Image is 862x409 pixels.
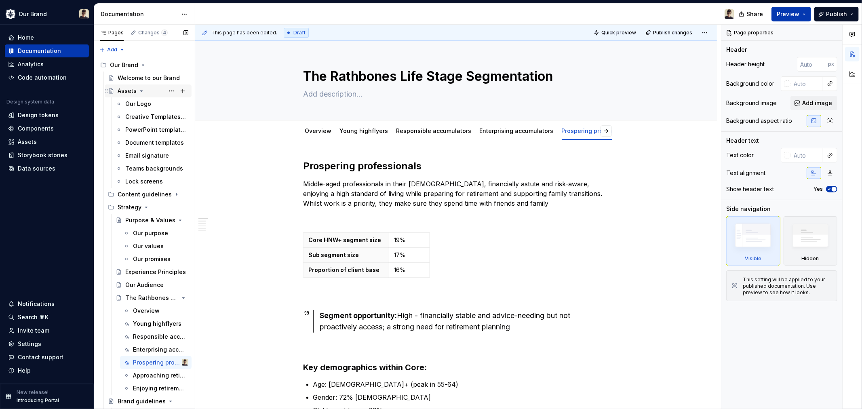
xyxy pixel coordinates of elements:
a: Analytics [5,58,89,71]
span: Draft [293,30,306,36]
div: Help [18,367,31,375]
div: Background image [726,99,777,107]
div: Email signature [125,152,169,160]
a: Our promises [120,253,192,266]
div: Components [18,124,54,133]
div: Settings [18,340,41,348]
h2: Prospering professionals [303,160,609,173]
div: Enterprising accumulators [476,122,557,139]
p: Core HNW+ segment size [309,236,384,244]
div: Home [18,34,34,42]
button: Preview [771,7,811,21]
p: Proportion of client base [309,266,384,274]
a: Storybook stories [5,149,89,162]
a: Enterprising accumulators [480,127,554,134]
div: Changes [138,30,168,36]
button: Help [5,364,89,377]
a: Responsible accumulators [396,127,472,134]
div: Contact support [18,353,63,361]
button: Our BrandAvery Hennings [2,5,92,23]
div: Purpose & Values [125,216,175,224]
a: Creative Templates look and feel [112,110,192,123]
div: Assets [118,87,137,95]
a: Approaching retirement [120,369,192,382]
button: Search ⌘K [5,311,89,324]
a: Young highflyers [340,127,388,134]
div: Design tokens [18,111,59,119]
div: Search ⌘K [18,313,48,321]
div: Prospering professionals [133,358,180,367]
input: Auto [790,76,823,91]
div: Strategy [105,201,192,214]
span: This page has been edited. [211,30,277,36]
div: Design system data [6,99,54,105]
span: 4 [161,30,168,36]
a: Prospering professionalsAvery Hennings [120,356,192,369]
div: Documentation [18,47,61,55]
a: Purpose & Values [112,214,192,227]
div: Teams backgrounds [125,164,183,173]
span: Add image [802,99,832,107]
a: Assets [105,84,192,97]
div: Our Brand [97,59,192,72]
div: Prospering professionals [559,122,636,139]
div: Data sources [18,164,55,173]
div: Brand guidelines [118,397,166,405]
div: Assets [18,138,37,146]
a: Enterprising accumulators [120,343,192,356]
p: Age: [DEMOGRAPHIC_DATA]+ (peak in 55-64) [313,379,609,389]
a: PowerPoint templates [112,123,192,136]
p: Sub segment size [309,251,384,259]
div: Documentation [101,10,177,18]
span: Publish [826,10,847,18]
a: Our purpose [120,227,192,240]
div: Young highflyers [337,122,392,139]
p: 19% [394,236,424,244]
div: Storybook stories [18,151,67,159]
h3: Key demographics within Core: [303,362,609,373]
div: Responsible accumulators [133,333,187,341]
div: Header height [726,60,765,68]
div: Analytics [18,60,44,68]
a: Enjoying retirement [120,382,192,395]
input: Auto [797,57,828,72]
div: Background aspect ratio [726,117,792,125]
div: Visible [726,216,780,266]
p: Middle-aged professionals in their [DEMOGRAPHIC_DATA], financially astute and risk-aware, enjoyin... [303,179,609,208]
div: This setting will be applied to your published documentation. Use preview to see how it looks. [743,276,832,296]
p: New release! [17,389,48,396]
div: PowerPoint templates [125,126,187,134]
a: Design tokens [5,109,89,122]
div: Lock screens [125,177,163,186]
a: Code automation [5,71,89,84]
a: Data sources [5,162,89,175]
div: Young highflyers [133,320,181,328]
p: px [828,61,834,67]
p: Introducing Portal [17,397,59,404]
button: Publish [814,7,859,21]
a: Young highflyers [120,317,192,330]
div: Strategy [118,203,141,211]
strong: Segment opportunity: [320,311,397,320]
a: Our Audience [112,278,192,291]
div: Header text [726,137,759,145]
a: Email signature [112,149,192,162]
span: Preview [777,10,799,18]
div: Approaching retirement [133,371,187,379]
div: Background color [726,80,774,88]
a: Our Logo [112,97,192,110]
div: Hidden [802,255,819,262]
span: Publish changes [653,30,692,36]
div: Enterprising accumulators [133,346,187,354]
a: Document templates [112,136,192,149]
a: Brand guidelines [105,395,192,408]
a: Documentation [5,44,89,57]
img: 344848e3-ec3d-4aa0-b708-b8ed6430a7e0.png [6,9,15,19]
input: Auto [790,148,823,162]
img: Avery Hennings [725,9,734,19]
div: Our Logo [125,100,151,108]
button: Add [97,44,127,55]
div: Our promises [133,255,171,263]
a: Welcome to our Brand [105,72,192,84]
div: Overview [302,122,335,139]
